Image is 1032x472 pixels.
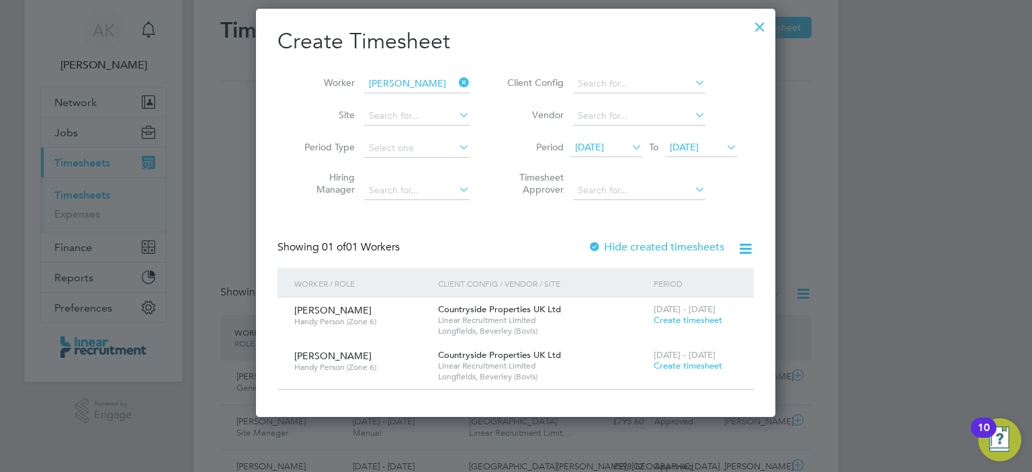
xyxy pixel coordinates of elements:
[364,181,470,200] input: Search for...
[322,240,400,254] span: 01 Workers
[573,75,705,93] input: Search for...
[294,77,355,89] label: Worker
[438,303,561,315] span: Countryside Properties UK Ltd
[438,371,647,382] span: Longfields, Beverley (Bovis)
[650,268,740,299] div: Period
[294,304,372,316] span: [PERSON_NAME]
[978,428,990,445] div: 10
[645,138,662,156] span: To
[322,240,346,254] span: 01 of
[503,77,564,89] label: Client Config
[294,350,372,362] span: [PERSON_NAME]
[294,316,428,327] span: Handy Person (Zone 6)
[654,349,716,361] span: [DATE] - [DATE]
[364,139,470,158] input: Select one
[277,28,754,56] h2: Create Timesheet
[294,109,355,121] label: Site
[654,360,722,371] span: Create timesheet
[573,181,705,200] input: Search for...
[573,107,705,126] input: Search for...
[503,171,564,195] label: Timesheet Approver
[364,107,470,126] input: Search for...
[438,361,647,371] span: Linear Recruitment Limited
[575,141,604,153] span: [DATE]
[438,326,647,336] span: Longfields, Beverley (Bovis)
[294,141,355,153] label: Period Type
[978,418,1021,461] button: Open Resource Center, 10 new notifications
[438,349,561,361] span: Countryside Properties UK Ltd
[670,141,699,153] span: [DATE]
[588,240,724,254] label: Hide created timesheets
[294,171,355,195] label: Hiring Manager
[503,141,564,153] label: Period
[438,315,647,326] span: Linear Recruitment Limited
[364,75,470,93] input: Search for...
[435,268,650,299] div: Client Config / Vendor / Site
[291,268,435,299] div: Worker / Role
[503,109,564,121] label: Vendor
[277,240,402,254] div: Showing
[654,303,716,315] span: [DATE] - [DATE]
[294,362,428,373] span: Handy Person (Zone 6)
[654,314,722,326] span: Create timesheet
